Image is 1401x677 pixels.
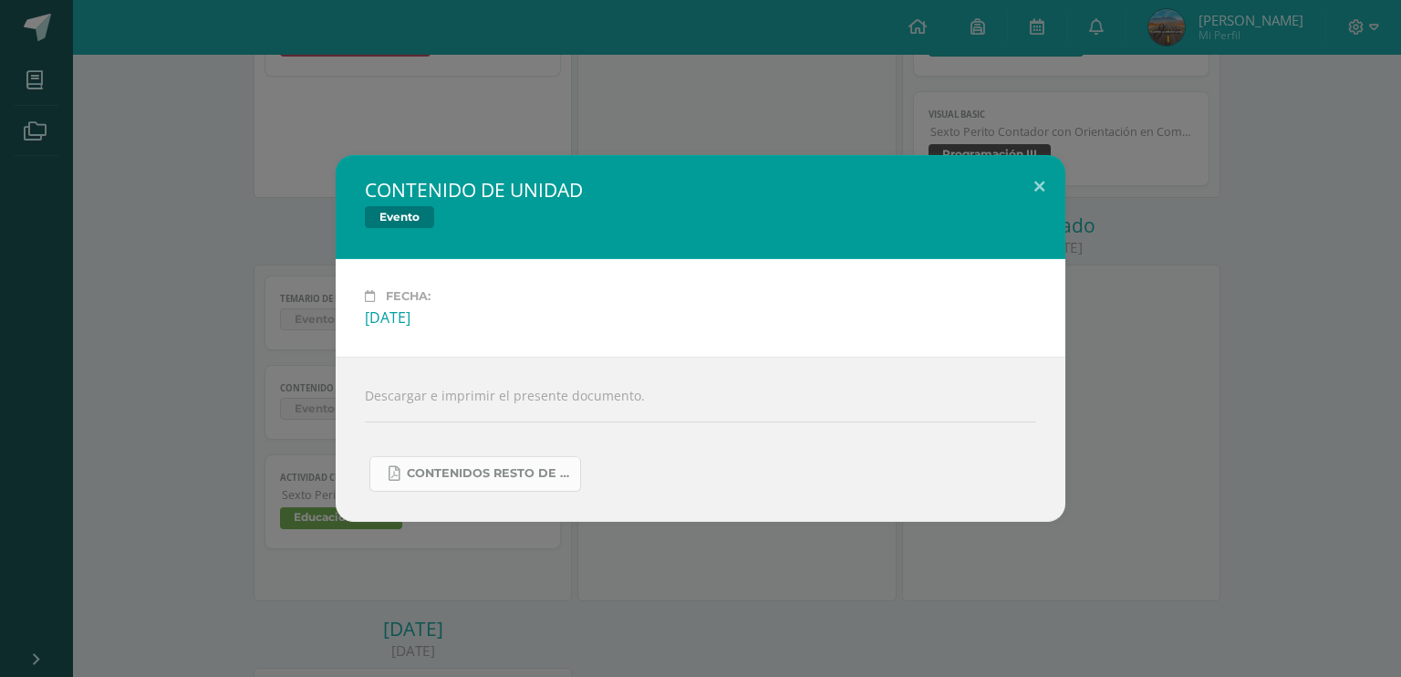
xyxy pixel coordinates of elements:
span: Fecha: [386,289,431,303]
h2: CONTENIDO DE UNIDAD [365,177,583,203]
div: Descargar e imprimir el presente documento. [336,357,1065,521]
span: CONTENIDOS RESTO DE UNIDAD.pdf [407,466,571,481]
a: CONTENIDOS RESTO DE UNIDAD.pdf [369,456,581,492]
div: [DATE] [365,307,1036,328]
button: Close (Esc) [1013,155,1065,217]
span: Evento [365,206,434,228]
